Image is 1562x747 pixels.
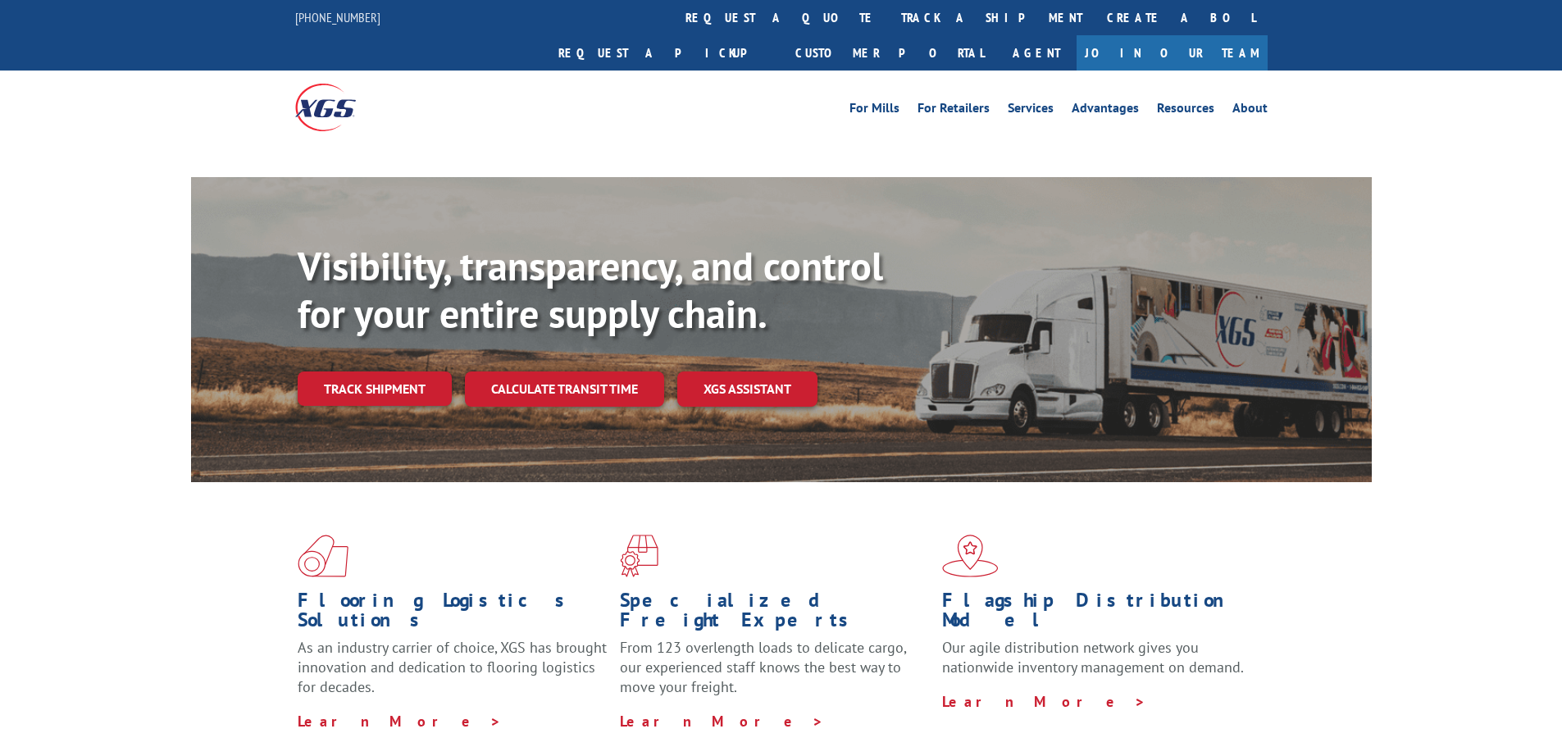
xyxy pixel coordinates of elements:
[1077,35,1268,71] a: Join Our Team
[942,692,1146,711] a: Learn More >
[1008,102,1054,120] a: Services
[298,240,883,339] b: Visibility, transparency, and control for your entire supply chain.
[996,35,1077,71] a: Agent
[783,35,996,71] a: Customer Portal
[849,102,899,120] a: For Mills
[298,535,348,577] img: xgs-icon-total-supply-chain-intelligence-red
[1072,102,1139,120] a: Advantages
[1157,102,1214,120] a: Resources
[546,35,783,71] a: Request a pickup
[298,371,452,406] a: Track shipment
[918,102,990,120] a: For Retailers
[942,535,999,577] img: xgs-icon-flagship-distribution-model-red
[298,638,607,696] span: As an industry carrier of choice, XGS has brought innovation and dedication to flooring logistics...
[620,638,930,711] p: From 123 overlength loads to delicate cargo, our experienced staff knows the best way to move you...
[620,712,824,731] a: Learn More >
[677,371,817,407] a: XGS ASSISTANT
[620,535,658,577] img: xgs-icon-focused-on-flooring-red
[298,590,608,638] h1: Flooring Logistics Solutions
[295,9,380,25] a: [PHONE_NUMBER]
[465,371,664,407] a: Calculate transit time
[1232,102,1268,120] a: About
[942,638,1244,676] span: Our agile distribution network gives you nationwide inventory management on demand.
[298,712,502,731] a: Learn More >
[620,590,930,638] h1: Specialized Freight Experts
[942,590,1252,638] h1: Flagship Distribution Model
